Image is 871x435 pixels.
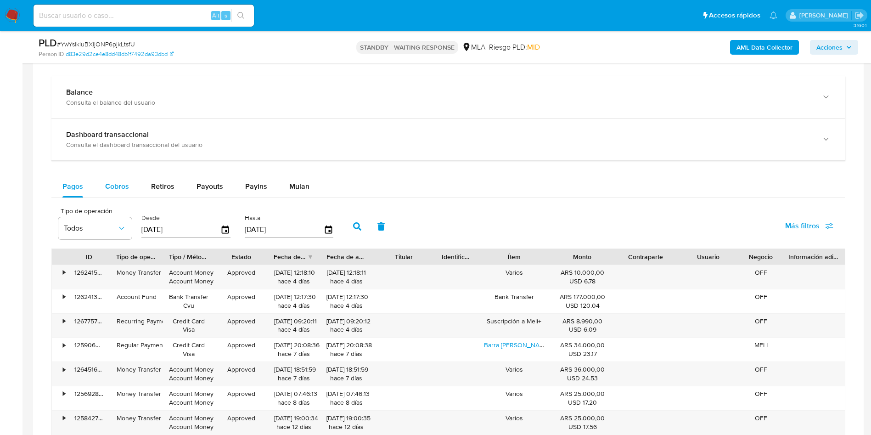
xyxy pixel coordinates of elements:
[799,11,851,20] p: valeria.duch@mercadolibre.com
[462,42,485,52] div: MLA
[854,11,864,20] a: Salir
[736,40,792,55] b: AML Data Collector
[225,11,227,20] span: s
[730,40,799,55] button: AML Data Collector
[34,10,254,22] input: Buscar usuario o caso...
[212,11,219,20] span: Alt
[854,22,866,29] span: 3.160.1
[231,9,250,22] button: search-icon
[489,42,540,52] span: Riesgo PLD:
[57,40,135,49] span: # YwYsikiuBXijONP6pjkLtsfU
[66,50,174,58] a: d83e29d2ce4e8dd48db1f7492da93dbd
[816,40,843,55] span: Acciones
[709,11,760,20] span: Accesos rápidos
[39,35,57,50] b: PLD
[39,50,64,58] b: Person ID
[770,11,777,19] a: Notificaciones
[527,42,540,52] span: MID
[810,40,858,55] button: Acciones
[356,41,458,54] p: STANDBY - WAITING RESPONSE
